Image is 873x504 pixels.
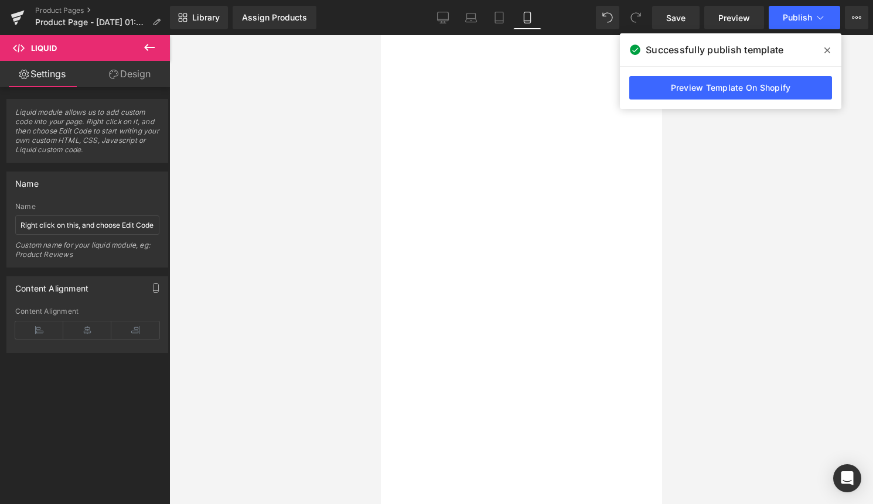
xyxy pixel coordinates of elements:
span: Product Page - [DATE] 01:30:25 [35,18,148,27]
div: Open Intercom Messenger [833,464,861,492]
a: Design [87,61,172,87]
a: Tablet [485,6,513,29]
div: Custom name for your liquid module, eg: Product Reviews [15,241,159,267]
button: Publish [769,6,840,29]
span: Library [192,12,220,23]
span: Preview [718,12,750,24]
span: Liquid [31,43,57,53]
span: Successfully publish template [646,43,783,57]
span: Save [666,12,686,24]
a: Preview [704,6,764,29]
div: Content Alignment [15,277,88,293]
div: Name [15,203,159,211]
a: Mobile [513,6,541,29]
a: Laptop [457,6,485,29]
a: Product Pages [35,6,170,15]
button: Undo [596,6,619,29]
button: More [845,6,868,29]
div: Content Alignment [15,307,159,316]
button: Redo [624,6,647,29]
span: Liquid module allows us to add custom code into your page. Right click on it, and then choose Edi... [15,108,159,162]
div: Assign Products [242,13,307,22]
a: New Library [170,6,228,29]
div: Name [15,172,39,188]
a: Preview Template On Shopify [629,76,832,100]
span: Publish [783,13,812,22]
a: Desktop [429,6,457,29]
